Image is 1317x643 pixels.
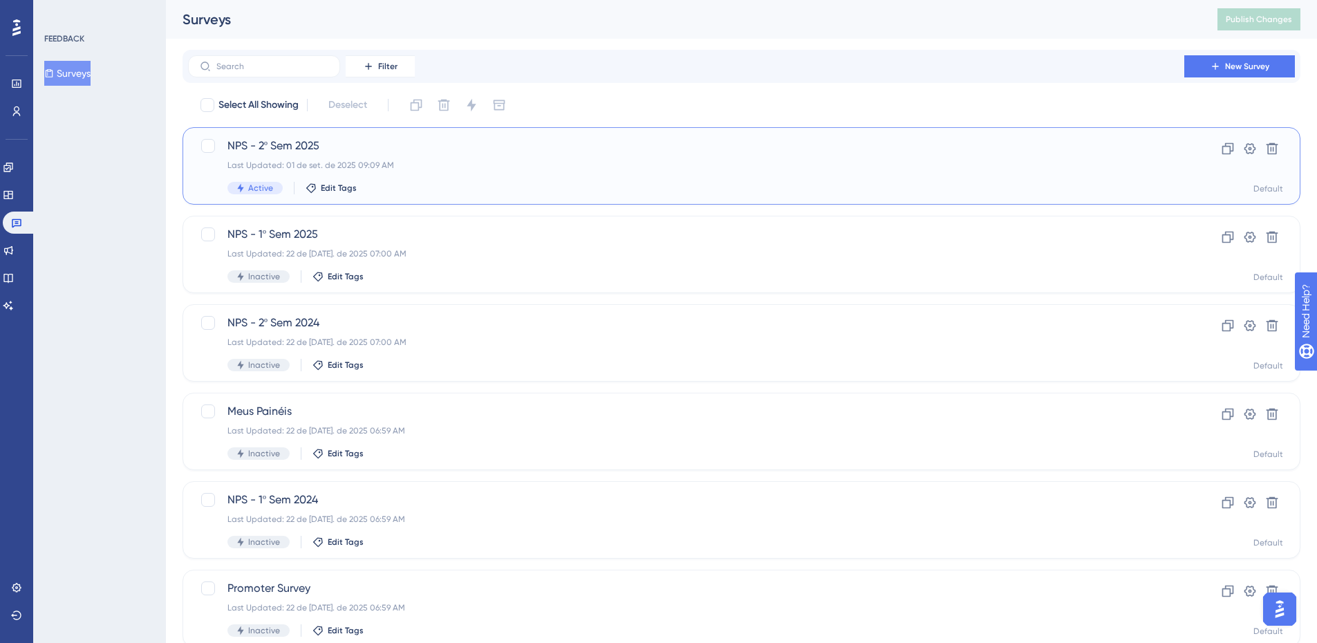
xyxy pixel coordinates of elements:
div: Default [1253,272,1283,283]
span: NPS - 1º Sem 2024 [227,492,1145,508]
span: Edit Tags [328,448,364,459]
span: Active [248,183,273,194]
div: FEEDBACK [44,33,84,44]
div: Surveys [183,10,1183,29]
button: New Survey [1184,55,1295,77]
span: New Survey [1225,61,1269,72]
div: Last Updated: 22 de [DATE]. de 2025 06:59 AM [227,425,1145,436]
span: Inactive [248,271,280,282]
span: Select All Showing [218,97,299,113]
span: Edit Tags [328,360,364,371]
div: Last Updated: 22 de [DATE]. de 2025 07:00 AM [227,337,1145,348]
div: Last Updated: 22 de [DATE]. de 2025 06:59 AM [227,514,1145,525]
input: Search [216,62,328,71]
span: Edit Tags [328,625,364,636]
span: Edit Tags [328,271,364,282]
span: Deselect [328,97,367,113]
span: Inactive [248,537,280,548]
button: Edit Tags [312,448,364,459]
iframe: UserGuiding AI Assistant Launcher [1259,588,1300,630]
div: Default [1253,626,1283,637]
span: Inactive [248,448,280,459]
button: Edit Tags [312,625,364,636]
button: Edit Tags [312,271,364,282]
div: Default [1253,537,1283,548]
span: Edit Tags [328,537,364,548]
span: NPS - 2º Sem 2025 [227,138,1145,154]
span: NPS - 2º Sem 2024 [227,315,1145,331]
div: Last Updated: 01 de set. de 2025 09:09 AM [227,160,1145,171]
div: Default [1253,449,1283,460]
button: Edit Tags [312,537,364,548]
span: Promoter Survey [227,580,1145,597]
span: Need Help? [32,3,86,20]
div: Last Updated: 22 de [DATE]. de 2025 07:00 AM [227,248,1145,259]
button: Deselect [316,93,380,118]
button: Edit Tags [312,360,364,371]
span: Inactive [248,360,280,371]
div: Default [1253,360,1283,371]
span: Meus Painéis [227,403,1145,420]
span: Filter [378,61,398,72]
div: Last Updated: 22 de [DATE]. de 2025 06:59 AM [227,602,1145,613]
span: Inactive [248,625,280,636]
button: Filter [346,55,415,77]
div: Default [1253,183,1283,194]
span: Publish Changes [1226,14,1292,25]
button: Edit Tags [306,183,357,194]
button: Surveys [44,61,91,86]
span: NPS - 1º Sem 2025 [227,226,1145,243]
span: Edit Tags [321,183,357,194]
button: Publish Changes [1217,8,1300,30]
